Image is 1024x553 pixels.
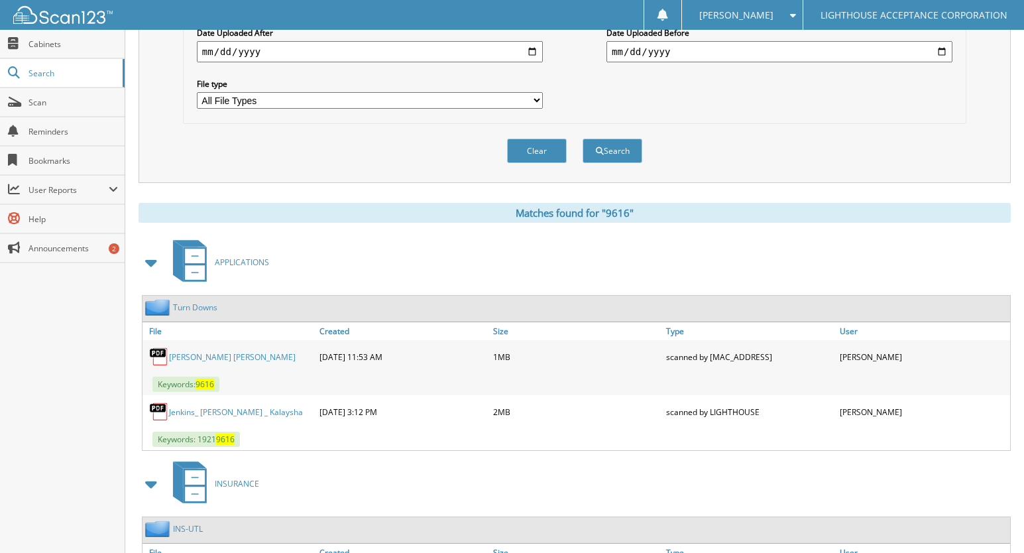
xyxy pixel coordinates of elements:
span: Reminders [28,126,118,137]
div: [PERSON_NAME] [836,399,1010,425]
iframe: Chat Widget [958,489,1024,553]
input: start [197,41,543,62]
span: Announcements [28,243,118,254]
span: APPLICATIONS [215,257,269,268]
span: LIGHTHOUSE ACCEPTANCE CORPORATION [821,11,1007,19]
img: scan123-logo-white.svg [13,6,113,24]
a: User [836,322,1010,340]
div: [PERSON_NAME] [836,343,1010,370]
div: 1MB [490,343,663,370]
div: Matches found for "9616" [139,203,1011,223]
span: INSURANCE [215,478,259,489]
a: Created [316,322,490,340]
a: [PERSON_NAME] [PERSON_NAME] [169,351,296,363]
span: Keywords: [152,377,219,392]
label: Date Uploaded Before [606,27,952,38]
span: 9616 [196,379,214,390]
img: PDF.png [149,402,169,422]
img: folder2.png [145,299,173,316]
button: Clear [507,139,567,163]
a: Size [490,322,663,340]
a: File [142,322,316,340]
div: 2 [109,243,119,254]
span: Keywords: 1921 [152,432,240,447]
span: Scan [28,97,118,108]
span: Search [28,68,116,79]
input: end [606,41,952,62]
a: Type [663,322,836,340]
div: [DATE] 3:12 PM [316,399,490,425]
span: Cabinets [28,38,118,50]
button: Search [583,139,642,163]
img: folder2.png [145,521,173,537]
img: PDF.png [149,347,169,367]
div: 2MB [490,399,663,425]
a: Turn Downs [173,302,217,313]
span: User Reports [28,184,109,196]
a: INS-UTL [173,523,203,534]
span: 9616 [216,434,235,445]
div: scanned by LIGHTHOUSE [663,399,836,425]
label: File type [197,78,543,90]
span: [PERSON_NAME] [699,11,773,19]
span: Help [28,214,118,225]
a: Jenkins_ [PERSON_NAME] _ Kalaysha [169,406,303,418]
div: [DATE] 11:53 AM [316,343,490,370]
span: Bookmarks [28,155,118,166]
div: scanned by [MAC_ADDRESS] [663,343,836,370]
a: INSURANCE [165,458,259,510]
label: Date Uploaded After [197,27,543,38]
a: APPLICATIONS [165,236,269,288]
